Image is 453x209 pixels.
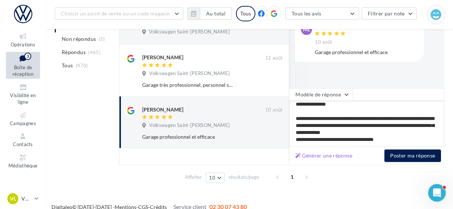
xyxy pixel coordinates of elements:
[209,175,215,181] span: 10
[315,39,332,46] span: 10 août
[149,29,230,35] span: Volkswagen Saint-[PERSON_NAME]
[6,52,40,79] a: Boîte de réception3
[62,49,86,56] span: Répondus
[61,10,170,17] span: Choisir un point de vente ou un code magasin
[289,88,353,101] button: Modèle de réponse
[6,131,40,149] a: Contacts
[62,35,96,43] span: Non répondus
[6,31,40,49] a: Opérations
[303,26,310,33] span: ml
[11,42,35,47] span: Opérations
[12,64,33,77] span: Boîte de réception
[142,106,183,113] div: [PERSON_NAME]
[24,53,31,60] div: 3
[187,7,232,20] button: Au total
[384,149,441,162] button: Poster ma réponse
[76,63,88,68] span: (470)
[428,184,446,202] iframe: Intercom live chat
[236,6,255,21] div: Tous
[8,163,38,169] span: Médiathèque
[285,7,359,20] button: Tous les avis
[6,192,40,206] a: VL VW LAON
[292,10,321,17] span: Tous les avis
[10,195,16,202] span: VL
[62,62,73,69] span: Tous
[200,7,232,20] button: Au total
[292,151,355,160] button: Générer une réponse
[6,110,40,128] a: Campagnes
[13,141,33,147] span: Contacts
[206,173,224,183] button: 10
[21,195,32,202] p: VW LAON
[10,120,36,126] span: Campagnes
[149,70,230,77] span: Volkswagen Saint-[PERSON_NAME]
[149,122,230,129] span: Volkswagen Saint-[PERSON_NAME]
[6,152,40,170] a: Médiathèque
[362,7,417,20] button: Filtrer par note
[6,82,40,107] a: Visibilité en ligne
[99,36,105,42] span: (5)
[315,49,418,56] div: Garage professionnel et efficace
[185,174,202,181] span: Afficher
[142,54,183,61] div: [PERSON_NAME]
[265,55,283,61] span: 12 août
[265,107,283,113] span: 10 août
[142,81,235,89] div: Garage très professionnel, personnel sympathique, mention spéciale pour [PERSON_NAME]
[286,171,298,183] span: 1
[88,49,101,55] span: (465)
[142,133,235,141] div: Garage professionnel et efficace
[229,174,259,181] span: résultats/page
[55,7,183,20] button: Choisir un point de vente ou un code magasin
[10,92,36,105] span: Visibilité en ligne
